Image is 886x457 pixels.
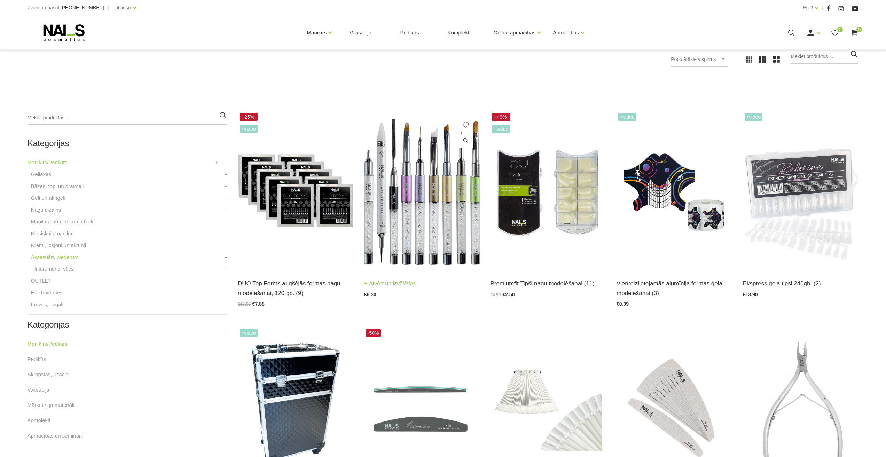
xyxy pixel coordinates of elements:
[745,113,763,121] span: +Video
[240,113,258,121] span: -25%
[307,19,327,47] a: Manikīrs
[238,302,251,307] span: €10.50
[31,182,84,190] a: Bāzes, topi un praimeri
[492,113,510,121] span: -49%
[28,340,68,348] a: Manikīrs/Pedikīrs
[850,29,858,37] a: 0
[364,292,376,297] span: €6.30
[490,279,606,288] a: Premiumfit Tipši nagu modelēšanai (11)
[238,111,354,270] img: #1 • Mazs(S) sāna arkas izliekums, normāls/vidējs C izliekums, garā forma • Piemērota standarta n...
[240,125,258,133] span: +Video
[28,355,46,363] a: Pedikīrs
[31,194,65,202] a: Geli un akrigeli
[618,113,636,121] span: +Video
[28,111,227,125] input: Meklēt produktus ...
[743,279,859,288] a: Ekspress gela tipši 240gb. (2)
[224,182,227,190] a: +
[31,218,96,226] a: Manikīra un pedikīra līdzekļi
[31,170,51,179] a: Gēllakas
[108,3,109,12] span: |
[28,3,104,12] div: Zvani un pasūti
[856,27,862,32] span: 0
[28,432,82,440] a: Apmācības un semināri
[224,265,227,273] a: +
[31,206,61,214] a: Nagu dizains
[31,300,63,309] a: Frēzes, uzgaļi
[364,279,416,289] a: Atvērt un izvēlēties
[214,158,220,167] span: 11
[224,170,227,179] a: +
[28,416,50,425] a: Komplekti
[671,56,716,62] span: Populārākie vispirms
[344,16,377,49] a: Vaksācija
[617,111,732,270] img: Īpaši noturīgas modelēšanas formas, kas maksimāli atvieglo meistara darbu. Izcili cietas, maksimā...
[837,27,843,32] span: 0
[28,386,49,394] a: Vaksācija
[28,401,75,409] a: Mārketinga materiāli
[743,111,859,270] img: Ekpress gela tipši pieaudzēšanai 240 gab.Gela nagu pieaudzēšana vēl nekad nav bijusi tik vienkārš...
[617,279,732,298] a: Vienreizlietojamās alumīnija formas gela modelēšanai (3)
[28,320,227,329] h2: Kategorijas
[28,158,68,167] a: Manikīrs/Pedikīrs
[28,370,69,379] a: Skropstas, uzacis
[743,292,758,297] span: €13.90
[224,194,227,202] a: +
[31,277,52,285] a: OUTLET
[394,16,424,49] a: Pedikīrs
[238,279,354,298] a: DUO Top Forms augšējās formas nagu modelēšanai, 120 gb. (9)
[31,289,63,297] a: Elektroierīces
[224,253,227,261] a: +
[502,292,515,297] span: €2.50
[61,5,104,10] a: [PHONE_NUMBER]
[617,301,629,307] span: €0.09
[791,50,858,64] input: Meklēt produktus ...
[366,329,381,337] span: -50%
[113,3,131,12] a: Latviešu
[490,292,501,297] span: €4.90
[490,111,606,270] img: Plānas, elastīgas formas. To īpašā forma sniedz iespēju modelēt nagus ar paralēlām sānu malām, kā...
[822,3,823,12] span: |
[34,265,74,273] a: Instrumenti, vīles
[492,125,510,133] span: +Video
[364,111,480,270] img: Dažāda veida dizaina otas:- Art Magnetics tools- Spatula Tool- Fork Brush #6- Art U Slant- Oval #...
[252,301,265,307] span: €7.88
[442,16,476,49] a: Komplekti
[493,19,535,47] a: Online apmācības
[224,158,227,167] a: +
[553,19,579,47] a: Apmācības
[31,253,80,261] a: Aksesuāri, piederumi
[31,241,86,250] a: Krēmi, losjoni un skrubji
[240,329,258,337] span: +Video
[31,229,76,238] a: Klasiskais manikīrs
[28,139,227,148] h2: Kategorijas
[831,29,839,37] a: 0
[224,206,227,214] a: +
[803,3,813,12] a: EUR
